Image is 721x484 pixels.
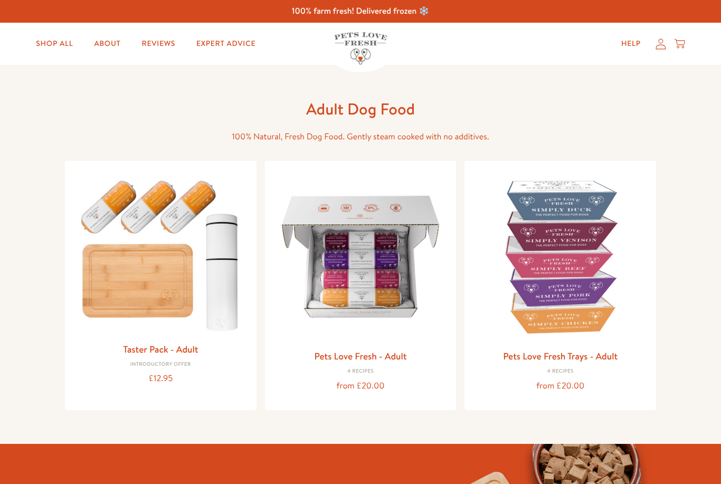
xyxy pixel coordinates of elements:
[273,379,448,393] div: from £20.00
[473,379,648,393] div: from £20.00
[273,169,448,344] img: Pets Love Fresh - Adult
[334,32,387,64] img: Pets Love Fresh
[188,33,264,54] a: Expert Advice
[232,131,489,143] span: 100% Natural, Fresh Dog Food. Gently steam cooked with no additives.
[86,33,129,54] a: About
[73,169,248,337] img: Taster Pack - Adult
[73,362,248,368] div: Introductory Offer
[73,372,248,386] div: £12.95
[473,169,648,344] img: Pets Love Fresh Trays - Adult
[123,343,198,356] a: Taster Pack - Adult
[134,33,184,54] a: Reviews
[192,99,529,119] h1: Adult Dog Food
[503,349,618,363] a: Pets Love Fresh Trays - Adult
[613,33,649,54] a: Help
[27,33,81,54] a: Shop All
[273,368,448,375] div: 4 Recipes
[314,349,406,363] a: Pets Love Fresh - Adult
[473,368,648,375] div: 4 Recipes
